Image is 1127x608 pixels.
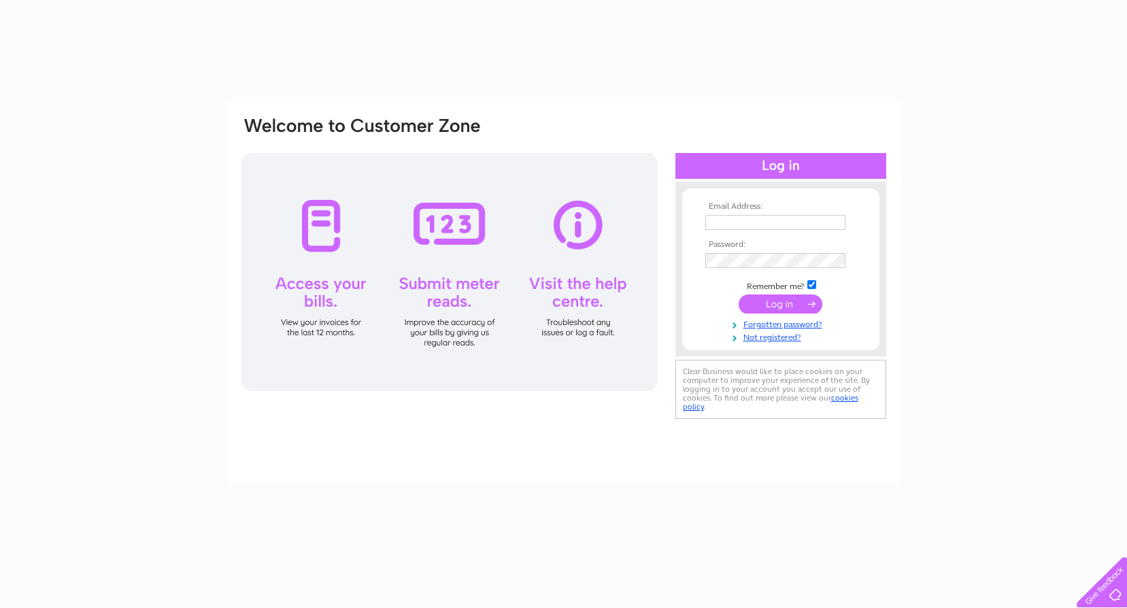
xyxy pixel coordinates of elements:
[702,278,860,292] td: Remember me?
[683,393,858,411] a: cookies policy
[702,240,860,250] th: Password:
[739,294,822,314] input: Submit
[675,360,886,419] div: Clear Business would like to place cookies on your computer to improve your experience of the sit...
[705,317,860,330] a: Forgotten password?
[702,202,860,212] th: Email Address:
[705,330,860,343] a: Not registered?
